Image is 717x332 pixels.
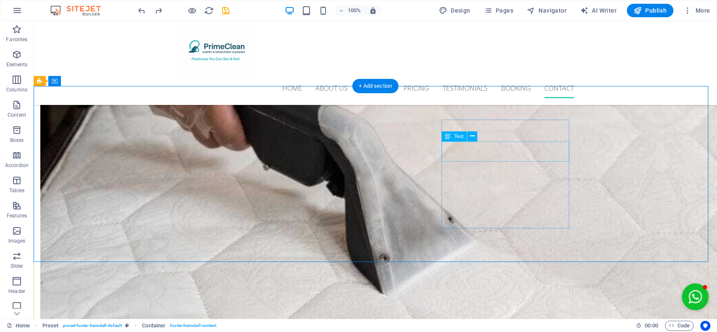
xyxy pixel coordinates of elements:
[352,79,399,93] div: + Add section
[7,212,27,219] p: Features
[48,5,111,16] img: Editor Logo
[700,321,710,331] button: Usercentrics
[221,6,231,16] i: Save (Ctrl+S)
[6,36,27,43] p: Favorites
[483,6,513,15] span: Pages
[169,321,216,331] span: . footer-heimdall-content
[42,321,217,331] nav: breadcrumb
[347,5,361,16] h6: 100%
[627,4,673,17] button: Publish
[125,323,129,328] i: This element is a customizable preset
[369,7,377,14] i: On resize automatically adjust zoom level to fit chosen device.
[137,6,147,16] i: Undo: Change text (Ctrl+Z)
[6,61,28,68] p: Elements
[204,5,214,16] button: reload
[335,5,365,16] button: 100%
[5,162,29,169] p: Accordion
[580,6,617,15] span: AI Writer
[669,321,690,331] span: Code
[137,5,147,16] button: undo
[523,4,570,17] button: Navigator
[204,6,214,16] i: Reload page
[454,134,463,139] span: Text
[62,321,122,331] span: . preset-footer-heimdall-default
[527,6,567,15] span: Navigator
[10,137,24,144] p: Boxes
[153,5,163,16] button: redo
[577,4,620,17] button: AI Writer
[8,238,26,244] p: Images
[645,321,658,331] span: 00 00
[680,4,713,17] button: More
[648,262,675,289] button: Open chat window
[8,112,26,118] p: Content
[439,6,470,15] span: Design
[187,5,197,16] button: Click here to leave preview mode and continue editing
[11,263,24,269] p: Slider
[154,6,163,16] i: Redo: Move elements (Ctrl+Y, ⌘+Y)
[6,86,27,93] p: Columns
[436,4,474,17] button: Design
[651,322,652,329] span: :
[436,4,474,17] div: Design (Ctrl+Alt+Y)
[42,321,59,331] span: Click to select. Double-click to edit
[221,5,231,16] button: save
[633,6,667,15] span: Publish
[480,4,516,17] button: Pages
[9,187,24,194] p: Tables
[7,321,30,331] a: Click to cancel selection. Double-click to open Pages
[8,288,25,295] p: Header
[683,6,710,15] span: More
[142,321,165,331] span: Click to select. Double-click to edit
[636,321,658,331] h6: Session time
[665,321,693,331] button: Code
